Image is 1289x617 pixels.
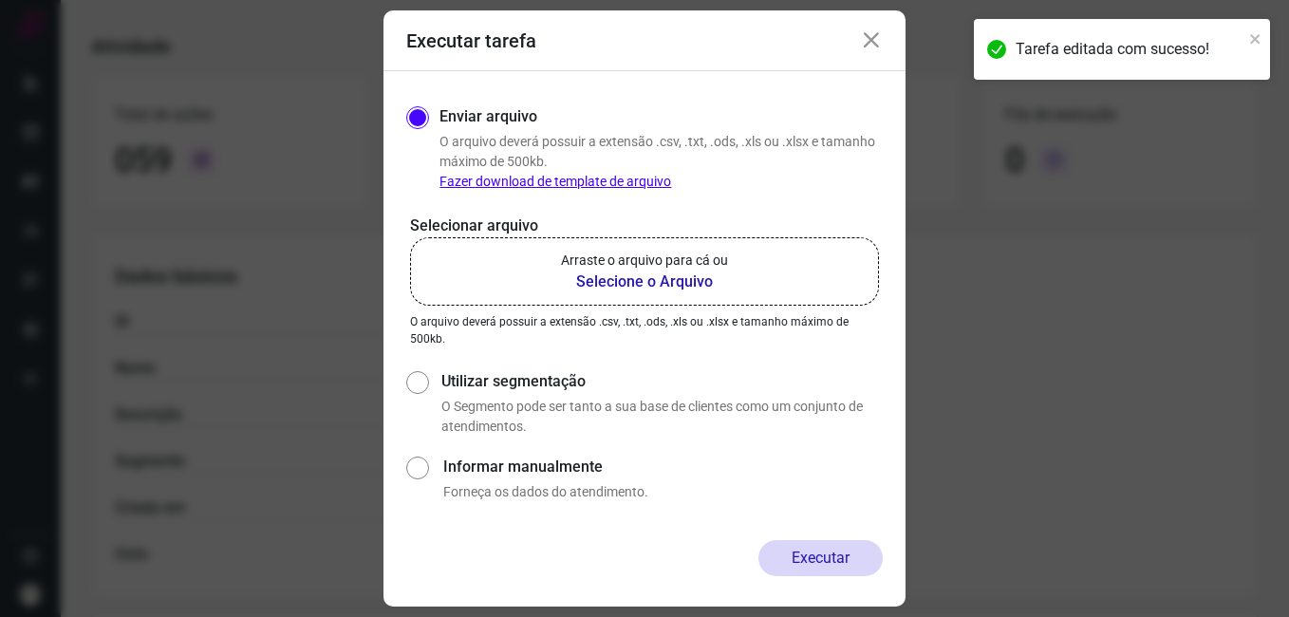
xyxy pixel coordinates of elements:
label: Informar manualmente [443,456,883,478]
p: O arquivo deverá possuir a extensão .csv, .txt, .ods, .xls ou .xlsx e tamanho máximo de 500kb. [410,313,879,347]
p: O arquivo deverá possuir a extensão .csv, .txt, .ods, .xls ou .xlsx e tamanho máximo de 500kb. [439,132,883,192]
label: Utilizar segmentação [441,370,883,393]
button: Executar [758,540,883,576]
button: close [1249,27,1262,49]
p: Forneça os dados do atendimento. [443,482,883,502]
h3: Executar tarefa [406,29,536,52]
p: O Segmento pode ser tanto a sua base de clientes como um conjunto de atendimentos. [441,397,883,437]
p: Selecionar arquivo [410,215,879,237]
p: Arraste o arquivo para cá ou [561,251,728,271]
div: Tarefa editada com sucesso! [1016,38,1243,61]
label: Enviar arquivo [439,105,537,128]
b: Selecione o Arquivo [561,271,728,293]
a: Fazer download de template de arquivo [439,174,671,189]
